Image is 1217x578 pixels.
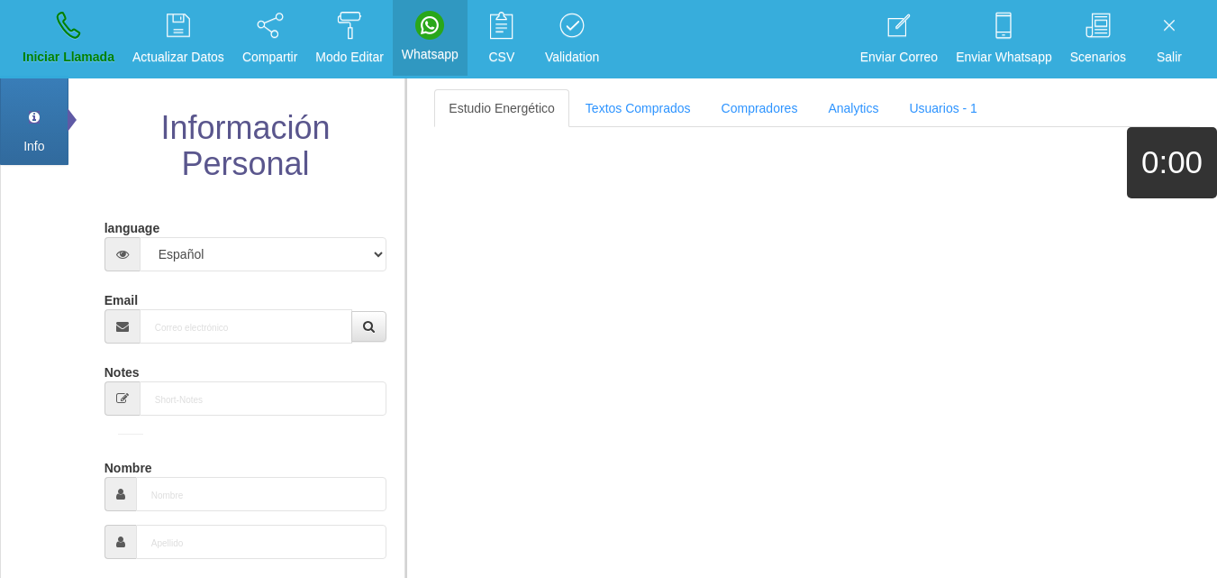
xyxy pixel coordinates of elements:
label: language [104,213,159,237]
p: Scenarios [1070,47,1126,68]
a: Iniciar Llamada [16,5,121,73]
a: Analytics [813,89,893,127]
h2: Información Personal [100,110,392,181]
a: Estudio Energético [434,89,569,127]
input: Correo electrónico [140,309,353,344]
a: Usuarios - 1 [895,89,991,127]
p: Compartir [242,47,297,68]
p: CSV [477,47,527,68]
p: Modo Editar [315,47,383,68]
h1: 0:00 [1127,145,1217,180]
a: Whatsapp [395,5,465,70]
p: Iniciar Llamada [23,47,114,68]
p: Salir [1144,47,1194,68]
a: Actualizar Datos [126,5,231,73]
p: Actualizar Datos [132,47,224,68]
p: Whatsapp [402,44,459,65]
label: Nombre [104,453,152,477]
p: Enviar Correo [860,47,938,68]
a: Compartir [236,5,304,73]
label: Notes [104,357,140,381]
a: Salir [1138,5,1201,73]
input: Apellido [136,525,387,559]
a: CSV [470,5,533,73]
a: Enviar Correo [854,5,944,73]
p: Validation [545,47,599,68]
a: Enviar Whatsapp [949,5,1058,73]
a: Validation [539,5,605,73]
label: Email [104,285,138,309]
a: Scenarios [1064,5,1132,73]
p: Enviar Whatsapp [956,47,1052,68]
a: Modo Editar [309,5,389,73]
input: Short-Notes [140,381,387,416]
input: Nombre [136,477,387,511]
a: Textos Comprados [571,89,705,127]
a: Compradores [707,89,813,127]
